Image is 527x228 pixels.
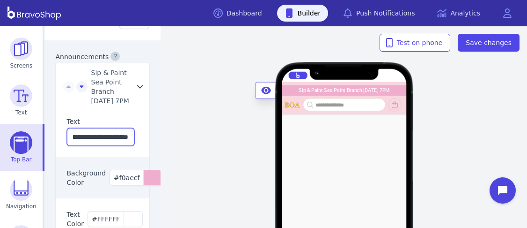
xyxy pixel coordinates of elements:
span: Save changes [466,38,512,47]
label: Text [67,118,80,125]
span: Test on phone [388,38,443,47]
span: Screens [10,62,33,69]
button: #FFFFFF [88,211,143,227]
a: Builder [277,5,329,22]
a: Analytics [430,5,488,22]
span: #FFFFFF [92,215,120,223]
img: BravoShop [7,7,61,20]
label: Text Color [67,211,84,228]
span: #f0aecf [114,174,139,182]
span: Top Bar [11,156,32,163]
button: Save changes [458,34,520,52]
label: Announcements [56,53,109,61]
button: #f0aecf [110,170,162,186]
a: Push Notifications [336,5,422,22]
span: Text [15,109,27,116]
label: Background Color [67,169,106,186]
button: Test on phone [380,34,451,52]
span: Navigation [6,203,37,210]
button: Sip & Paint Sea Point Branch [DATE] 7PM [88,68,149,106]
div: Sip & Paint Sea Point Branch [DATE] 7PM [299,88,389,93]
span: Sip & Paint Sea Point Branch [DATE] 7PM [91,68,134,106]
a: Dashboard [206,5,270,22]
